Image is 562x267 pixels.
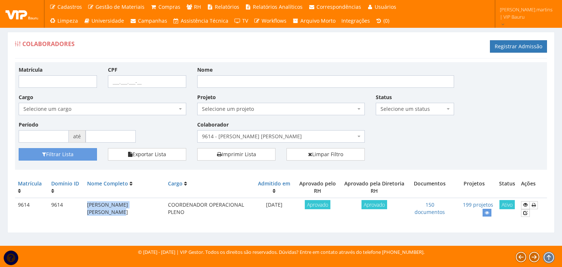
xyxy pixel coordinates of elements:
span: Correspondências [316,3,361,10]
a: Limpeza [46,14,81,28]
a: Domínio ID [51,180,79,187]
td: 9614 [15,198,48,220]
a: 199 projetos [463,201,493,208]
a: Arquivo Morto [289,14,338,28]
td: 9614 [48,198,84,220]
span: Compras [158,3,180,10]
a: Matrícula [18,180,42,187]
label: Nome [197,66,213,74]
a: Cargo [168,180,183,187]
span: Selecione um status [381,105,445,113]
a: Admitido em [258,180,290,187]
span: Universidade [91,17,124,24]
td: [PERSON_NAME] [PERSON_NAME] [84,198,165,220]
span: Aprovado [305,200,330,209]
span: (0) [383,17,389,24]
span: até [69,130,86,143]
span: RH [194,3,201,10]
label: Projeto [197,94,216,101]
label: Cargo [19,94,33,101]
span: Gestão de Materiais [95,3,145,10]
span: Integrações [341,17,370,24]
span: Selecione um cargo [23,105,177,113]
th: Documentos [408,177,452,198]
span: Selecione um projeto [197,103,365,115]
button: Filtrar Lista [19,148,97,161]
th: Ações [518,177,547,198]
span: Selecione um projeto [202,105,356,113]
div: © [DATE] - [DATE] | VIP Gestor. Todos os direitos são reservados. Dúvidas? Entre em contato atrav... [138,249,424,256]
span: Usuários [375,3,396,10]
td: [DATE] [254,198,294,220]
a: (0) [373,14,393,28]
a: Nome Completo [87,180,128,187]
button: Exportar Lista [108,148,186,161]
span: Relatórios [215,3,239,10]
a: Integrações [338,14,373,28]
span: Selecione um status [376,103,454,115]
a: Workflows [251,14,290,28]
a: Universidade [81,14,127,28]
span: Ativo [499,200,515,209]
a: TV [231,14,251,28]
span: Limpeza [57,17,78,24]
img: logo [5,8,38,19]
th: Status [496,177,518,198]
span: Arquivo Morto [300,17,336,24]
input: ___.___.___-__ [108,75,186,88]
span: TV [242,17,248,24]
label: Colaborador [197,121,229,128]
th: Aprovado pela Diretoria RH [341,177,408,198]
label: Matrícula [19,66,42,74]
a: Registrar Admissão [490,40,547,53]
span: 9614 - ANDERSON LUIS CAMARGO ROSA [197,130,365,143]
a: Assistência Técnica [170,14,232,28]
label: CPF [108,66,117,74]
span: Colaboradores [22,40,75,48]
a: Limpar Filtro [286,148,365,161]
span: Workflows [262,17,286,24]
span: 9614 - ANDERSON LUIS CAMARGO ROSA [202,133,356,140]
span: Campanhas [138,17,167,24]
td: COORDENADOR OPERACIONAL PLENO [165,198,254,220]
span: Relatórios Analíticos [253,3,303,10]
th: Aprovado pelo RH [294,177,341,198]
a: Imprimir Lista [197,148,276,161]
span: Assistência Técnica [181,17,228,24]
span: Cadastros [57,3,82,10]
label: Status [376,94,392,101]
span: Selecione um cargo [19,103,186,115]
label: Período [19,121,38,128]
span: Aprovado [361,200,387,209]
a: 150 documentos [415,201,445,215]
a: Campanhas [127,14,170,28]
th: Projetos [452,177,497,198]
span: [PERSON_NAME].martins | VIP Bauru [500,6,552,20]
